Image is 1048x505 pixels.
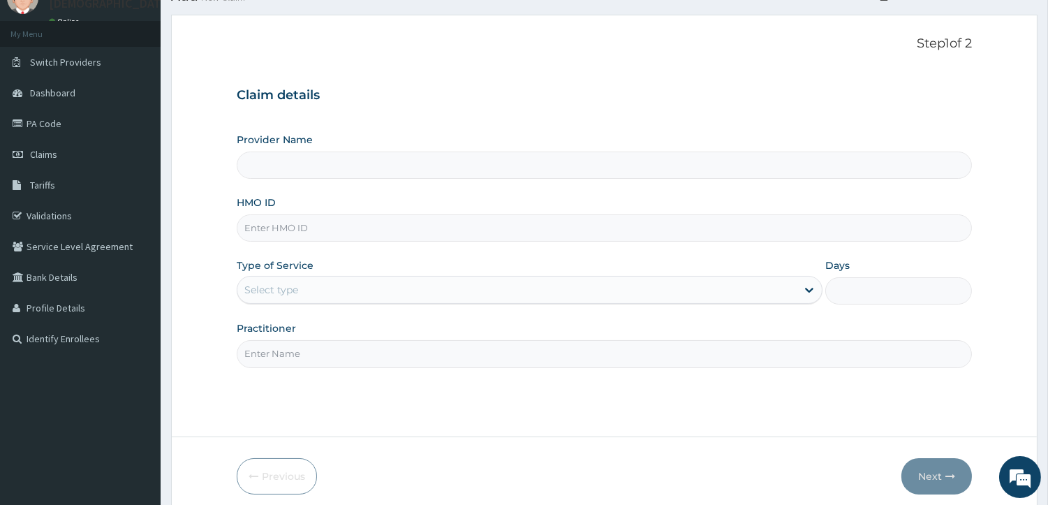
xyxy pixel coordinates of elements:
[81,159,193,300] span: We're online!
[49,17,82,27] a: Online
[237,258,313,272] label: Type of Service
[229,7,263,41] div: Minimize live chat window
[73,78,235,96] div: Chat with us now
[901,458,972,495] button: Next
[244,283,298,297] div: Select type
[30,148,57,161] span: Claims
[237,196,276,210] label: HMO ID
[237,321,296,335] label: Practitioner
[30,179,55,191] span: Tariffs
[26,70,57,105] img: d_794563401_company_1708531726252_794563401
[237,88,972,103] h3: Claim details
[237,36,972,52] p: Step 1 of 2
[237,458,317,495] button: Previous
[7,348,266,397] textarea: Type your message and hit 'Enter'
[30,87,75,99] span: Dashboard
[825,258,850,272] label: Days
[237,214,972,242] input: Enter HMO ID
[237,133,313,147] label: Provider Name
[30,56,101,68] span: Switch Providers
[237,340,972,367] input: Enter Name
